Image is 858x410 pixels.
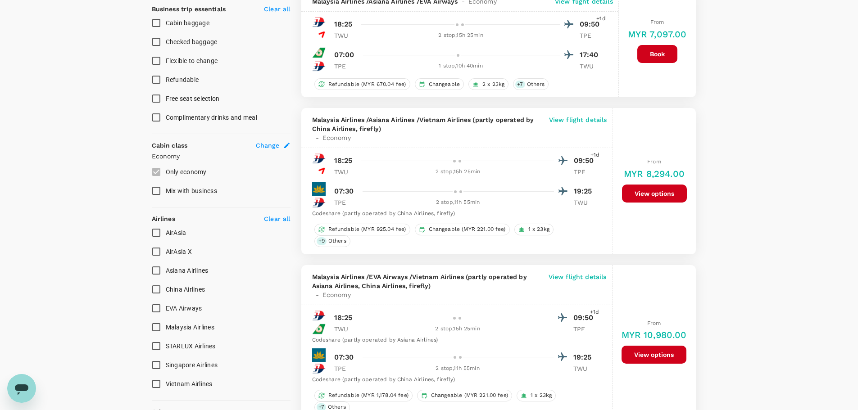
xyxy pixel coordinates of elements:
span: Economy [322,133,351,142]
p: TWU [573,364,596,373]
span: + 9 [317,237,327,245]
p: TPE [334,198,357,207]
p: TWU [334,31,357,40]
img: OZ [312,29,326,42]
p: 19:25 [573,352,596,363]
div: Refundable (MYR 670.04 fee) [314,78,410,90]
span: Malaysia Airlines / Asiana Airlines / Vietnam Airlines (partly operated by China Airlines, firefly) [312,115,545,133]
p: TWU [580,62,602,71]
span: AirAsia [166,229,186,236]
span: 1 x 23kg [527,392,555,399]
p: 09:50 [573,312,596,323]
p: 07:30 [334,186,354,197]
img: VN [312,348,326,362]
p: View flight details [549,115,607,142]
span: - [312,290,322,299]
span: Refundable (MYR 925.04 fee) [325,225,410,233]
span: Change [256,141,280,150]
div: 2 stop , 11h 55min [362,198,554,207]
p: 09:50 [574,155,596,166]
span: Refundable (MYR 670.04 fee) [325,81,410,88]
p: 07:00 [334,50,354,60]
h6: MYR 8,294.00 [624,167,685,181]
h6: MYR 10,980.00 [622,328,687,342]
p: 09:50 [580,19,602,30]
span: 2 x 23kg [479,81,508,88]
strong: Cabin class [152,142,188,149]
div: 2 stop , 11h 55min [362,364,554,373]
span: STARLUX Airlines [166,342,216,350]
span: Singapore Airlines [166,361,218,369]
div: 2 stop , 15h 25min [362,167,554,176]
div: 1 stop , 10h 40min [362,62,560,71]
p: TPE [334,62,357,71]
span: Others [325,237,350,245]
strong: Business trip essentials [152,5,226,13]
p: TWU [334,324,357,333]
span: Mix with business [166,187,217,194]
span: - [312,133,322,142]
img: BR [312,322,326,336]
span: Changeable (MYR 221.00 fee) [425,225,509,233]
img: OZ [312,165,326,179]
img: MH [312,362,326,375]
p: Clear all [264,5,290,14]
img: VN [312,182,326,196]
p: TPE [334,364,357,373]
h6: MYR 7,097.00 [628,27,687,41]
span: Changeable [425,81,464,88]
p: 17:40 [580,50,602,60]
div: 1 x 23kg [514,224,554,235]
div: 2 x 23kg [468,78,508,90]
img: MH [312,196,326,209]
span: EVA Airways [166,305,202,312]
div: Codeshare (partly operated by China Airlines, firefly) [312,209,596,218]
span: Vietnam Airlines [166,380,213,387]
span: AirAsia X [166,248,192,255]
div: Changeable [415,78,464,90]
img: MH [312,15,326,29]
div: Refundable (MYR 1,178.04 fee) [314,390,413,401]
img: MH [312,152,326,165]
p: Clear all [264,214,290,223]
div: +7Others [513,78,549,90]
p: TPE [573,324,596,333]
div: Codeshare (partly operated by China Airlines, firefly) [312,375,596,384]
div: 2 stop , 15h 25min [362,324,554,333]
span: China Airlines [166,286,205,293]
span: Refundable [166,76,199,83]
p: 18:25 [334,19,353,30]
span: From [647,320,661,326]
p: 18:25 [334,312,353,323]
span: + 7 [515,81,525,88]
p: TWU [574,198,596,207]
p: TPE [580,31,602,40]
div: Changeable (MYR 221.00 fee) [417,390,512,401]
span: From [650,19,664,25]
div: 2 stop , 15h 25min [362,31,560,40]
button: View options [622,185,687,203]
span: +1d [590,308,599,317]
p: View flight details [549,272,607,299]
p: 19:25 [574,186,596,197]
p: 18:25 [334,155,353,166]
img: MH [312,59,326,73]
img: BR [312,46,326,59]
span: Complimentary drinks and meal [166,114,257,121]
span: Others [523,81,549,88]
span: +1d [596,14,605,23]
span: Checked baggage [166,38,218,45]
span: 1 x 23kg [525,225,553,233]
span: Malaysia Airlines [166,324,214,331]
p: 07:30 [334,352,354,363]
p: Economy [152,152,291,161]
p: TPE [574,167,596,176]
button: View options [622,346,686,364]
span: Asiana Airlines [166,267,209,274]
div: Refundable (MYR 925.04 fee) [314,224,410,235]
button: Book [637,45,677,63]
div: +9Others [314,235,350,247]
div: 1 x 23kg [517,390,556,401]
img: MH [312,309,326,322]
span: Flexible to change [166,57,218,64]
